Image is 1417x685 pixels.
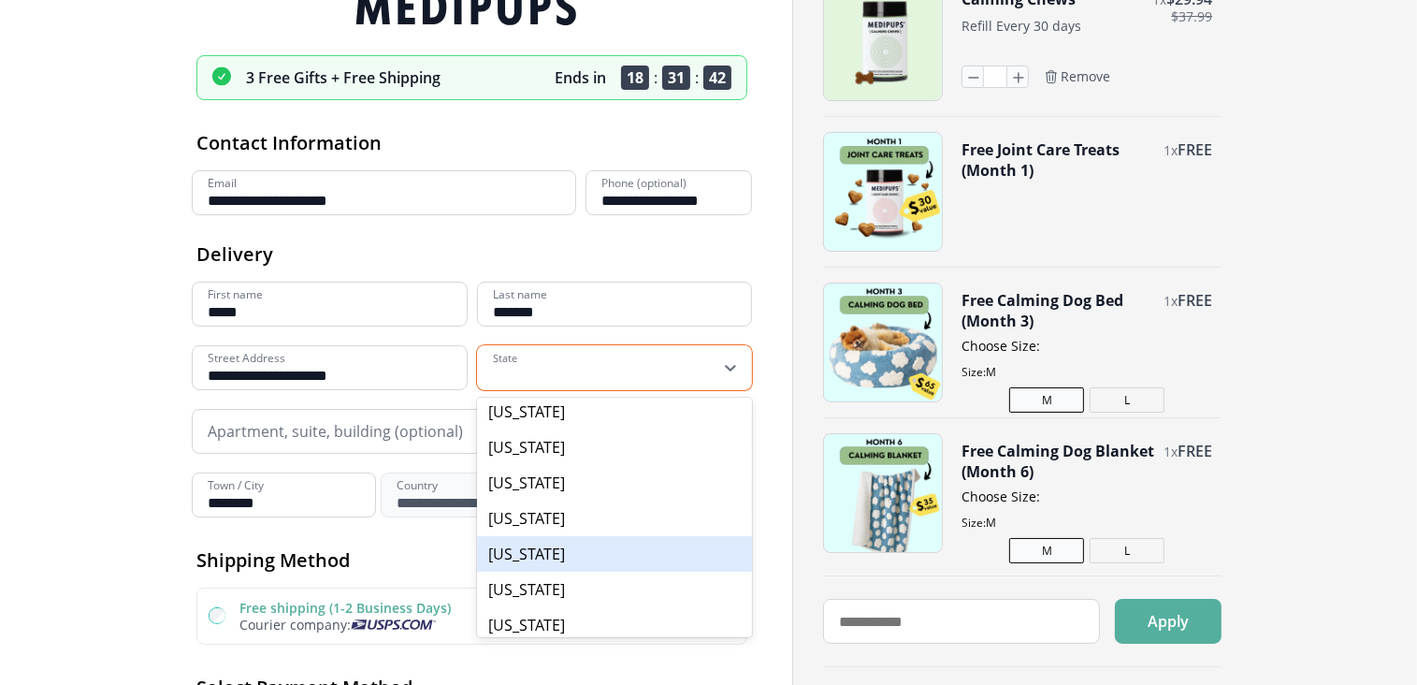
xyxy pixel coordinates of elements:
[477,501,753,536] div: [US_STATE]
[196,130,382,155] span: Contact Information
[1090,387,1164,413] button: L
[239,599,451,617] label: Free shipping (1-2 Business Days)
[962,139,1154,181] button: Free Joint Care Treats (Month 1)
[662,66,690,90] span: 31
[962,337,1212,355] span: Choose Size:
[1061,68,1110,85] span: Remove
[824,284,942,401] img: Free Calming Dog Bed (Month 3)
[1164,443,1178,460] span: 1 x
[621,66,649,90] span: 18
[1178,290,1212,311] span: FREE
[654,67,658,88] span: :
[695,67,699,88] span: :
[1115,599,1222,644] button: Apply
[477,572,753,607] div: [US_STATE]
[477,607,753,643] div: [US_STATE]
[239,616,351,634] span: Courier company:
[1164,292,1178,310] span: 1 x
[477,465,753,501] div: [US_STATE]
[196,547,747,573] h2: Shipping Method
[246,67,441,88] p: 3 Free Gifts + Free Shipping
[1178,441,1212,461] span: FREE
[196,241,273,267] span: Delivery
[703,66,731,90] span: 42
[1044,68,1110,85] button: Remove
[962,17,1081,35] span: Refill Every 30 days
[962,290,1154,331] button: Free Calming Dog Bed (Month 3)
[1171,9,1212,24] span: $ 37.99
[351,619,436,630] img: Usps courier company
[962,441,1154,482] button: Free Calming Dog Blanket (Month 6)
[962,515,1212,531] span: Size: M
[1009,387,1084,413] button: M
[1164,141,1178,159] span: 1 x
[1178,139,1212,160] span: FREE
[555,67,606,88] p: Ends in
[477,430,753,465] div: [US_STATE]
[1090,538,1164,563] button: L
[1009,538,1084,563] button: M
[824,133,942,251] img: Free Joint Care Treats (Month 1)
[477,536,753,572] div: [US_STATE]
[962,488,1212,505] span: Choose Size:
[824,434,942,552] img: Free Calming Dog Blanket (Month 6)
[477,394,753,430] div: [US_STATE]
[962,364,1212,380] span: Size: M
